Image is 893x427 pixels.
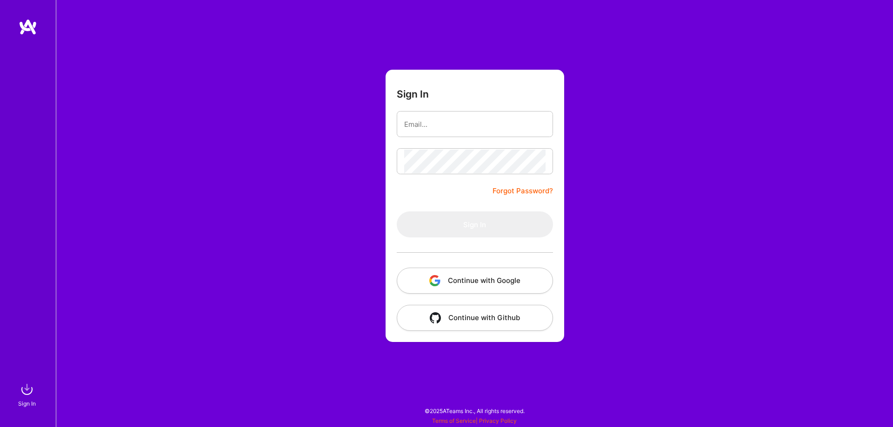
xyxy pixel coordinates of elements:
[18,380,36,399] img: sign in
[18,399,36,408] div: Sign In
[397,88,429,100] h3: Sign In
[479,417,517,424] a: Privacy Policy
[432,417,517,424] span: |
[56,399,893,422] div: © 2025 ATeams Inc., All rights reserved.
[404,112,546,136] input: Email...
[429,275,440,286] img: icon
[430,312,441,323] img: icon
[397,268,553,294] button: Continue with Google
[432,417,476,424] a: Terms of Service
[20,380,36,408] a: sign inSign In
[397,211,553,237] button: Sign In
[397,305,553,331] button: Continue with Github
[493,185,553,197] a: Forgot Password?
[19,19,37,35] img: logo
